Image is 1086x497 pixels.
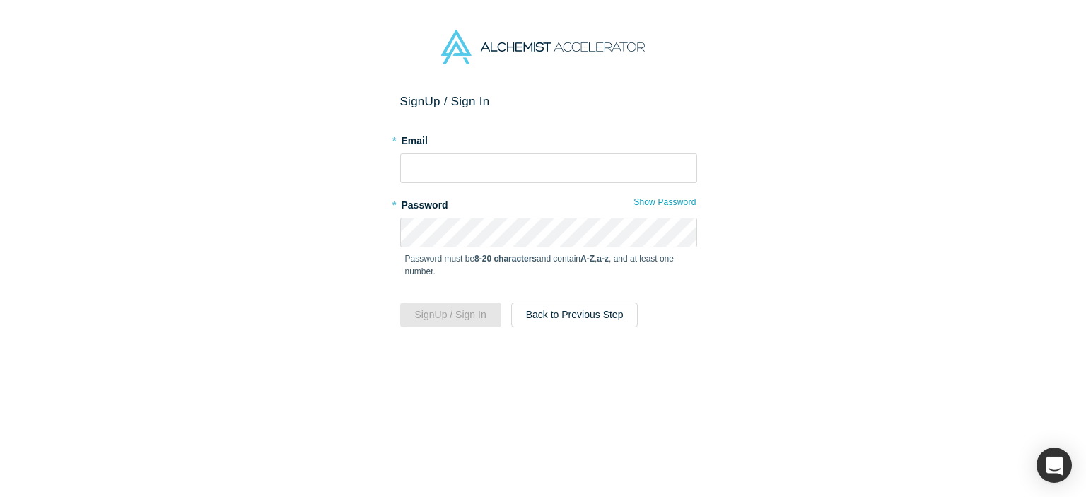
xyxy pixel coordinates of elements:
button: Show Password [633,193,696,211]
p: Password must be and contain , , and at least one number. [405,252,692,278]
strong: 8-20 characters [474,254,537,264]
button: SignUp / Sign In [400,303,501,327]
img: Alchemist Accelerator Logo [441,30,645,64]
label: Email [400,129,697,148]
h2: Sign Up / Sign In [400,94,697,109]
strong: a-z [597,254,609,264]
label: Password [400,193,697,213]
strong: A-Z [580,254,595,264]
button: Back to Previous Step [511,303,638,327]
